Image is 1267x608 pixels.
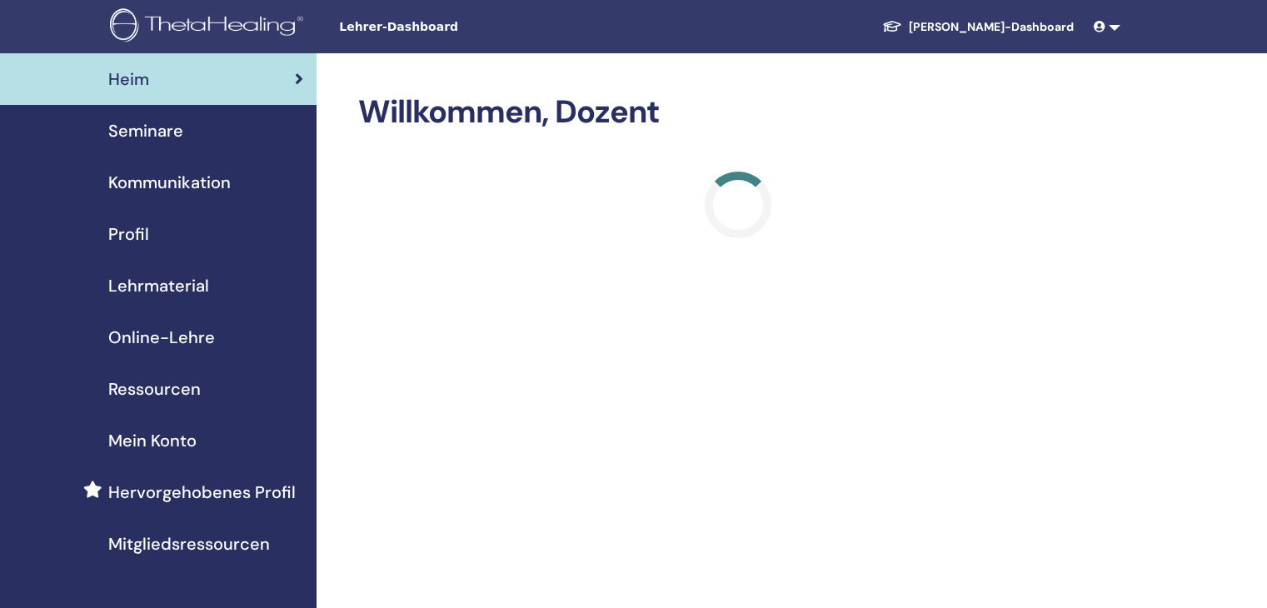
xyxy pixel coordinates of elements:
[882,19,902,33] img: graduation-cap-white.svg
[108,480,296,505] span: Hervorgehobenes Profil
[108,531,270,556] span: Mitgliedsressourcen
[108,325,215,350] span: Online-Lehre
[108,428,197,453] span: Mein Konto
[108,67,149,92] span: Heim
[869,12,1087,42] a: [PERSON_NAME]-Dashboard
[108,170,231,195] span: Kommunikation
[108,222,149,247] span: Profil
[108,273,209,298] span: Lehrmaterial
[108,376,201,401] span: Ressourcen
[339,18,589,36] span: Lehrer-Dashboard
[110,8,309,46] img: logo.png
[108,118,183,143] span: Seminare
[358,93,1117,132] h2: Willkommen, Dozent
